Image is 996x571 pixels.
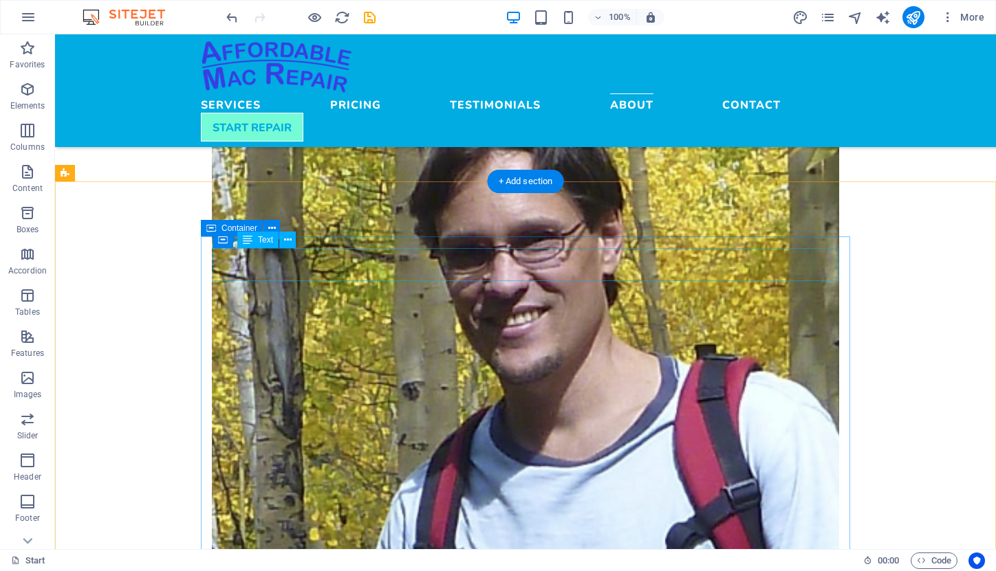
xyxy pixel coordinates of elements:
button: save [361,9,378,25]
button: 100% [588,9,637,25]
button: Code [911,552,957,569]
p: Footer [15,513,40,524]
p: Favorites [10,59,45,70]
i: Save (Ctrl+S) [362,10,378,25]
button: pages [820,9,836,25]
img: Editor Logo [79,9,182,25]
i: Publish [905,10,921,25]
span: Code [917,552,951,569]
p: Columns [10,142,45,153]
p: Boxes [17,224,39,235]
p: Elements [10,100,45,111]
button: navigator [847,9,864,25]
p: Tables [15,306,40,317]
span: Container [221,224,257,232]
span: Text [258,236,273,244]
p: Images [14,389,42,400]
p: Features [11,348,44,359]
i: AI Writer [875,10,891,25]
button: undo [224,9,240,25]
button: publish [902,6,924,28]
h6: Session time [863,552,900,569]
i: Undo: Delete elements (Ctrl+Z) [224,10,240,25]
span: More [941,10,984,24]
div: + Add section [488,170,564,193]
p: Content [12,183,43,194]
i: Pages (Ctrl+Alt+S) [820,10,836,25]
button: text_generator [875,9,891,25]
button: More [935,6,990,28]
button: reload [334,9,350,25]
i: On resize automatically adjust zoom level to fit chosen device. [645,11,657,23]
i: Design (Ctrl+Alt+Y) [792,10,808,25]
span: 00 00 [878,552,899,569]
h6: 100% [609,9,631,25]
i: Reload page [334,10,350,25]
p: Accordion [8,265,47,276]
i: Navigator [847,10,863,25]
span: : [887,555,889,566]
button: design [792,9,809,25]
a: Click to cancel selection. Double-click to open Pages [11,552,45,569]
p: Header [14,471,41,482]
p: Slider [17,430,39,441]
button: Usercentrics [968,552,985,569]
